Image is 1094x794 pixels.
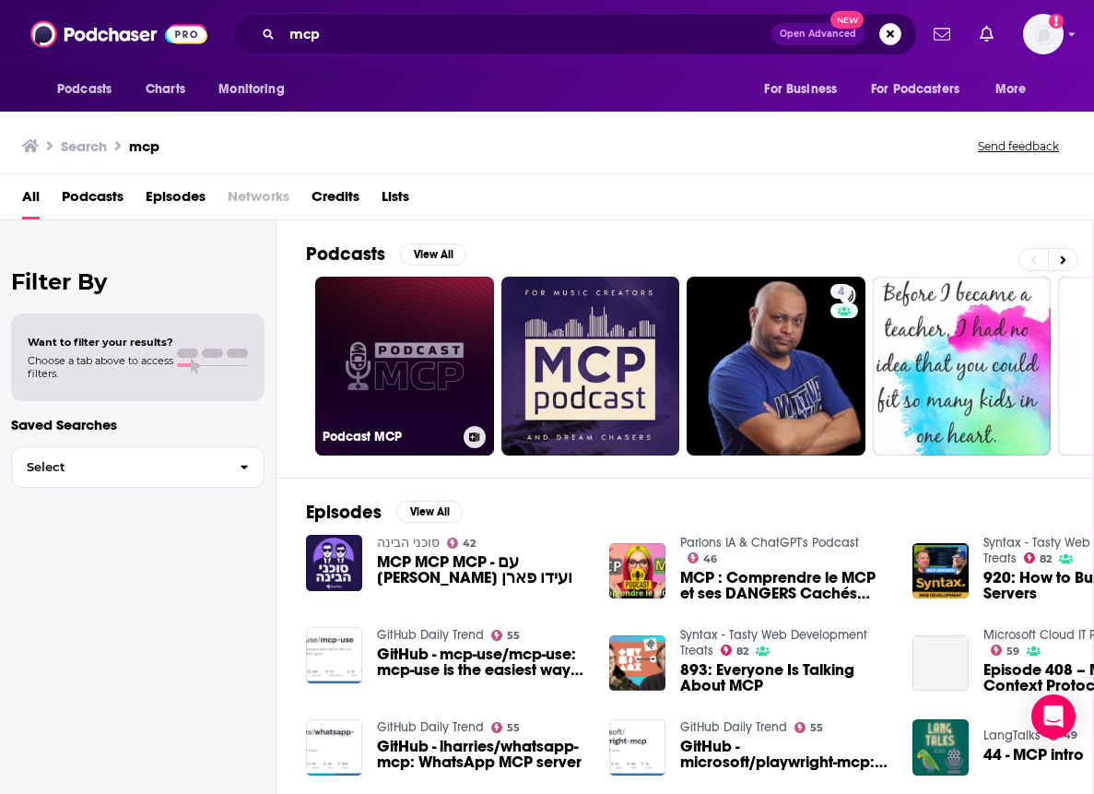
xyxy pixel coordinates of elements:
a: סוכני הבינה [377,535,440,551]
span: Podcasts [57,77,112,102]
span: New [830,11,864,29]
span: 4 [838,283,844,302]
button: open menu [859,72,986,107]
a: MCP : Comprendre le MCP et ses DANGERS Cachés #MCP [680,570,890,601]
a: 4 [687,277,865,456]
a: GitHub - mcp-use/mcp-use: mcp-use is the easiest way to interact with mcp servers with custom agents [377,646,587,678]
a: LangTalks [983,728,1041,743]
svg: Add a profile image [1049,14,1064,29]
p: Saved Searches [11,416,265,433]
button: Open AdvancedNew [771,23,865,45]
a: Parlons IA & ChatGPT's Podcast [680,535,859,551]
button: open menu [751,72,860,107]
div: Search podcasts, credits, & more... [231,13,917,55]
a: GitHub Daily Trend [377,719,484,735]
a: 55 [794,722,824,733]
a: 44 - MCP intro [983,747,1084,763]
a: GitHub - mcp-use/mcp-use: mcp-use is the easiest way to interact with mcp servers with custom agents [306,627,362,683]
span: Open Advanced [780,30,856,39]
a: All [22,182,40,219]
a: Episodes [146,182,206,219]
input: Search podcasts, credits, & more... [282,19,771,49]
a: Podcast MCP [315,277,494,456]
img: MCP : Comprendre le MCP et ses DANGERS Cachés #MCP [609,543,665,599]
a: 59 [991,645,1020,656]
a: 46 [688,552,718,563]
span: For Podcasters [871,77,959,102]
a: Show notifications dropdown [926,18,958,50]
span: 82 [1040,555,1052,563]
a: MCP MCP MCP - עם עדן לוקר ועידו פארן [377,554,587,586]
h2: Episodes [306,501,382,524]
a: EpisodesView All [306,501,463,524]
img: GitHub - lharries/whatsapp-mcp: WhatsApp MCP server [306,719,362,776]
h2: Podcasts [306,243,385,266]
img: MCP MCP MCP - עם עדן לוקר ועידו פארן [306,535,362,591]
a: 42 [447,538,476,549]
a: Lists [382,182,409,219]
img: 920: How to Build MCP Servers [912,543,969,599]
button: Send feedback [972,138,1065,154]
a: Syntax - Tasty Web Development Treats [680,627,867,658]
span: 82 [736,647,748,656]
span: Logged in as kindrieri [1023,14,1064,54]
span: 55 [810,724,823,732]
span: 55 [507,632,520,640]
span: Podcasts [62,182,124,219]
button: Show profile menu [1023,14,1064,54]
span: Charts [146,77,185,102]
a: Charts [134,72,196,107]
a: GitHub Daily Trend [377,627,484,643]
span: Want to filter your results? [28,336,173,349]
span: 59 [1006,647,1019,656]
a: GitHub Daily Trend [680,719,787,735]
img: GitHub - microsoft/playwright-mcp: Playwright Tools for MCP [609,719,665,776]
div: Open Intercom Messenger [1031,694,1076,739]
h3: Podcast MCP [323,429,456,444]
span: For Business [764,77,837,102]
img: Podchaser - Follow, Share and Rate Podcasts [30,17,207,52]
span: 49 [1064,731,1077,740]
img: 893: Everyone Is Talking About MCP [609,635,665,692]
span: 46 [703,555,717,563]
button: Select [11,446,265,488]
a: 55 [491,630,521,641]
a: 55 [491,722,521,733]
button: open menu [206,72,308,107]
a: GitHub - microsoft/playwright-mcp: Playwright Tools for MCP [680,739,890,770]
a: 82 [1024,552,1053,563]
img: 44 - MCP intro [912,719,969,776]
a: Credits [312,182,359,219]
img: User Profile [1023,14,1064,54]
span: 55 [507,724,520,732]
span: Choose a tab above to access filters. [28,354,173,380]
h2: Filter By [11,268,265,295]
span: Monitoring [218,77,284,102]
button: open menu [982,72,1050,107]
span: MCP MCP MCP - עם [PERSON_NAME] ועידו פארן [377,554,587,586]
a: 4 [830,284,852,299]
a: 893: Everyone Is Talking About MCP [680,662,890,693]
a: GitHub - lharries/whatsapp-mcp: WhatsApp MCP server [377,739,587,770]
span: 42 [463,539,476,548]
a: PodcastsView All [306,243,466,266]
span: Select [12,461,225,473]
button: View All [400,243,466,266]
